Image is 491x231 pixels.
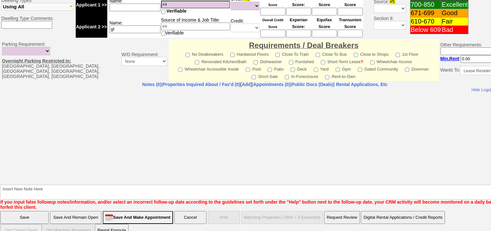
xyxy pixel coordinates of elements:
button: Using All [1,3,74,11]
input: Close to Shops [354,53,358,57]
b: Min. [440,56,459,61]
label: Yard [314,65,329,72]
input: Save And Remain Open [50,211,101,224]
a: Public Docs (Deals) [292,82,334,87]
span: Using All [3,4,24,9]
label: Patio [268,65,284,72]
td: Name: [107,16,161,38]
a: Notes (0) [142,82,161,87]
input: Gym [336,68,340,72]
input: Save And Make Appointment [103,211,173,224]
input: Wheelchair Accessible Inside [178,68,182,72]
label: Deck [291,65,307,72]
input: #4 [161,23,230,30]
input: Renovated Kitchen/Bath [195,60,199,64]
nobr: Rental Applications, Etc [336,82,388,87]
label: Hardwood Floors [230,50,269,57]
td: Good [441,9,468,17]
td: Credit: [230,16,260,38]
input: Ask Customer: Do You Know Your Overall Credit Score [260,8,285,15]
td: Parking Requirement: [GEOGRAPHIC_DATA], [GEOGRAPHIC_DATA], [GEOGRAPHIC_DATA], [GEOGRAPHIC_DATA], ... [0,39,120,81]
input: Short-Sale [252,75,256,79]
label: Rent-to-Own [325,72,355,80]
input: Furnished [289,60,293,64]
label: Close To Bus [316,50,347,57]
input: Patio [268,68,272,72]
a: ? [361,59,363,64]
input: Ask Customer: Do You Know Your Equifax Credit Score [312,8,337,15]
font: Experian Score: [290,17,307,29]
input: Yard [314,68,318,72]
input: Ask Customer: Do You Know Your Experian Credit Score [286,30,311,37]
input: Dishwasher [254,60,258,64]
label: Close To Train [275,50,309,57]
input: Doorman [405,68,409,72]
label: Short-Term Lease [321,57,363,65]
span: Rent [449,56,459,61]
input: 1st Floor [396,53,400,57]
input: Wheelchair Access [370,60,374,64]
input: Hardwood Floors [230,53,235,57]
button: Cancel [174,211,207,224]
label: Furnished [289,57,314,65]
label: Pool [246,65,261,72]
font: Overall Credit Score [262,18,284,29]
input: #4 [161,1,230,8]
label: Dishwasher [254,57,282,65]
td: 700-850 [410,1,441,9]
label: Wheelchair Accessible Inside [178,65,239,72]
button: Print [208,211,240,224]
td: Excellent [441,1,468,9]
a: Rental Applications, Etc [335,82,388,87]
font: Requirements / Deal Breakers [249,41,359,50]
input: Close To Train [275,53,280,57]
td: 671-699 [410,9,441,17]
input: Close To Bus [316,53,320,57]
b: [ ] [163,82,252,87]
td: Applicant 2 >> [76,16,107,38]
button: Digital Rental Applications / Credit Reports [361,211,445,224]
input: Deck [291,68,295,72]
td: Below 609 [410,26,441,34]
label: Gated Community [358,65,398,72]
input: Ask Customer: Do You Know Your Transunion Credit Score [338,30,363,37]
input: No Dealbreakers [186,53,190,57]
input: In-Foreclosure [285,75,289,79]
label: Close to Shops [354,50,389,57]
input: Gated Community [358,68,362,72]
input: Ask Customer: Do You Know Your Experian Credit Score [286,8,311,15]
label: Short-Sale [252,72,278,80]
a: Appointments (0) [253,82,290,87]
font: Equifax Score [317,17,332,29]
label: Gym [336,65,351,72]
input: Ask Customer: Do You Know Your Equifax Credit Score [312,30,337,37]
td: 610-670 [410,17,441,26]
label: Renovated Kitchen/Bath [195,57,246,65]
label: Doorman [405,65,428,72]
a: Properties Inquired About / Fav'd (0) [163,82,240,87]
td: Bad [441,26,468,34]
label: No Dealbreakers [186,50,224,57]
input: Short-Term Lease? [321,60,325,64]
a: Add [242,82,250,87]
a: Hide Logs [471,0,490,5]
input: Ask Customer: Do You Know Your Overall Credit Score [260,30,285,37]
input: Rent-to-Own [325,75,329,79]
label: In-Foreclosure [285,72,318,80]
input: Save [0,211,49,224]
label: Wheelchair Access [370,57,412,65]
td: Source of Income & Job Title: Verifiable [161,16,230,38]
td: Fair [441,17,468,26]
td: W/D Requirement: [120,39,169,81]
font: Transunion Score [339,17,361,29]
span: Verifiable [167,8,187,14]
button: Request Review [324,211,360,224]
u: Overnight Parking Restricted In: [2,58,71,63]
label: 1st Floor [396,50,419,57]
input: Pool [246,68,250,72]
button: Matching Properties (7854 + 4 Extracted) [241,211,323,224]
input: Ask Customer: Do You Know Your Transunion Credit Score [338,8,363,15]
